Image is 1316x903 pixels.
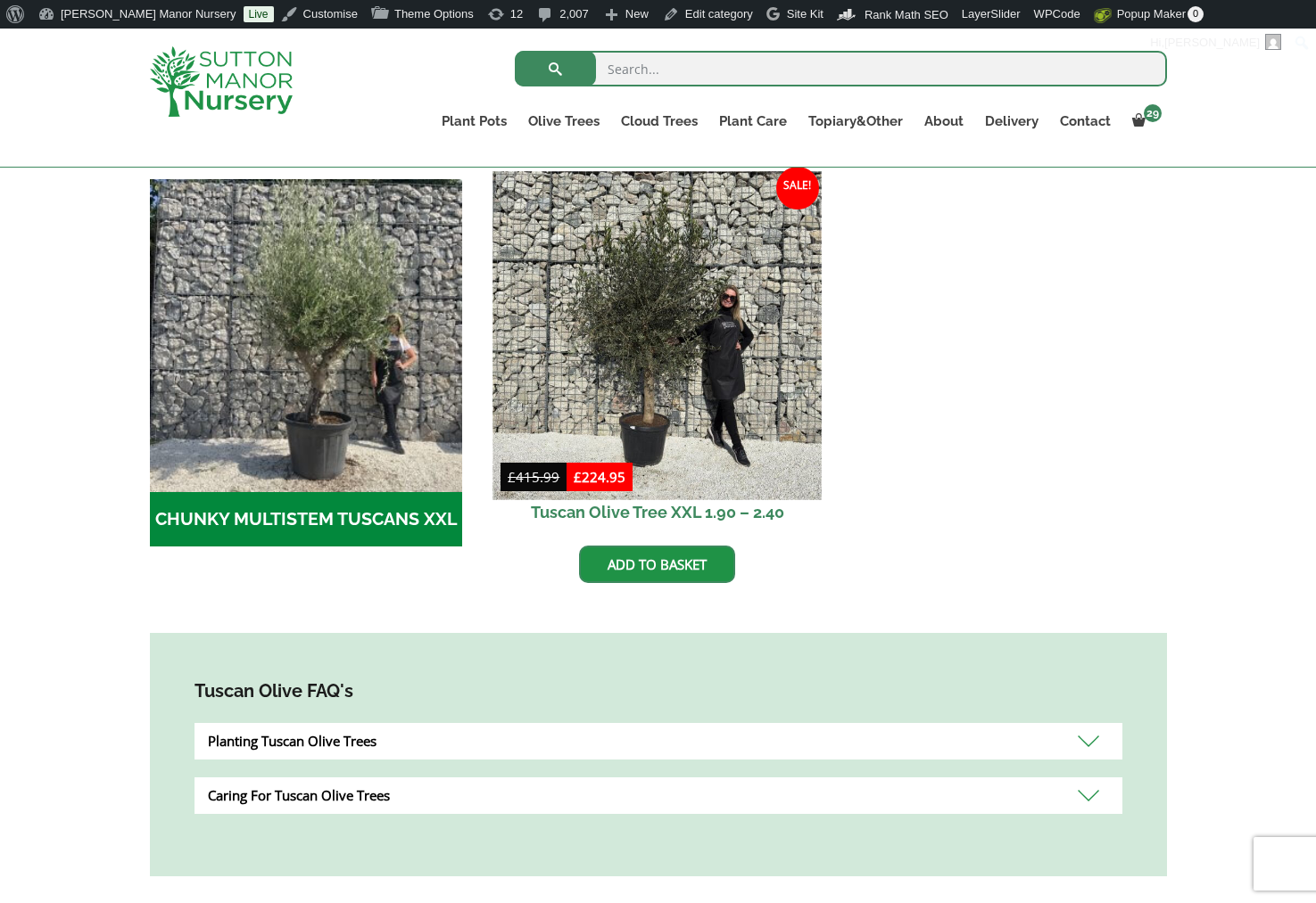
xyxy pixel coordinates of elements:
span: £ [508,468,516,486]
a: About [914,109,974,134]
div: Caring For Tuscan Olive Trees [195,777,1122,814]
img: logo [150,46,293,117]
a: Contact [1049,109,1121,134]
a: Delivery [974,109,1049,134]
h4: Tuscan Olive FAQ's [195,677,1122,705]
span: Site Kit [787,7,824,21]
h2: CHUNKY MULTISTEM TUSCANS XXL [150,492,463,547]
a: Add to basket: “Tuscan Olive Tree XXL 1.90 - 2.40” [579,546,735,583]
bdi: 415.99 [508,468,559,486]
span: [PERSON_NAME] [1164,36,1260,49]
a: Live [244,6,274,22]
a: Topiary&Other [798,109,914,134]
a: Olive Trees [517,109,610,134]
img: CHUNKY MULTISTEM TUSCANS XXL [150,179,463,492]
span: £ [574,468,582,486]
a: 29 [1121,109,1167,134]
img: Tuscan Olive Tree XXL 1.90 - 2.40 [493,171,822,499]
a: Hi, [1144,29,1288,57]
div: Planting Tuscan Olive Trees [195,723,1122,759]
a: Visit product category CHUNKY MULTISTEM TUSCANS XXL [150,179,463,546]
span: Sale! [776,167,819,209]
bdi: 224.95 [574,468,625,486]
span: Rank Math SEO [865,8,948,21]
h2: Tuscan Olive Tree XXL 1.90 – 2.40 [501,492,814,532]
a: Cloud Trees [610,109,708,134]
input: Search... [515,51,1167,86]
a: Plant Pots [431,109,517,134]
span: 0 [1188,6,1204,22]
a: Plant Care [708,109,798,134]
a: Sale! Tuscan Olive Tree XXL 1.90 – 2.40 [501,179,814,532]
span: 29 [1144,104,1162,122]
